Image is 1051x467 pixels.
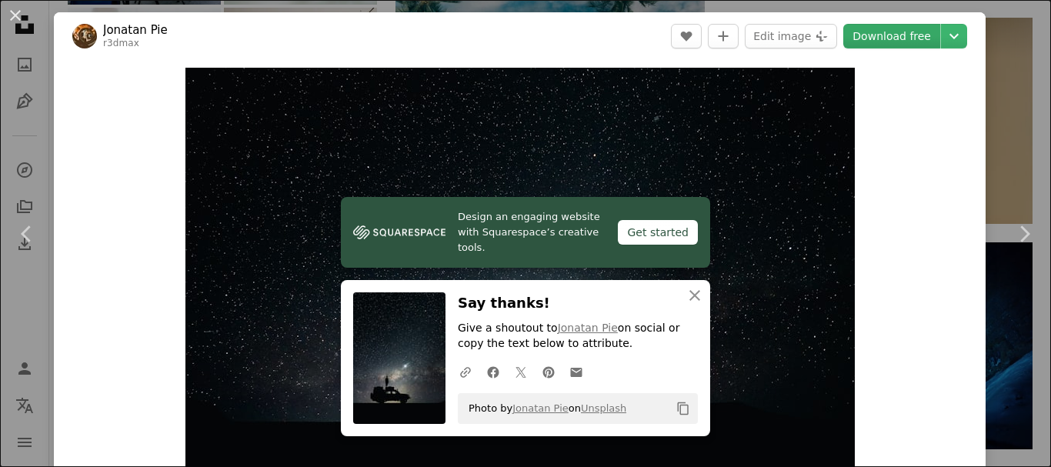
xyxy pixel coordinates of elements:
button: Copy to clipboard [670,395,696,422]
a: Share on Facebook [479,356,507,387]
a: r3dmax [103,38,139,48]
a: Share on Pinterest [535,356,562,387]
a: Design an engaging website with Squarespace’s creative tools.Get started [341,197,710,268]
h3: Say thanks! [458,292,698,315]
a: Jonatan Pie [558,322,618,334]
a: Share on Twitter [507,356,535,387]
a: Jonatan Pie [512,402,569,414]
a: Unsplash [581,402,626,414]
a: Share over email [562,356,590,387]
button: Add to Collection [708,24,739,48]
img: file-1606177908946-d1eed1cbe4f5image [353,221,445,244]
span: Photo by on [461,396,626,421]
p: Give a shoutout to on social or copy the text below to attribute. [458,321,698,352]
button: Edit image [745,24,837,48]
a: Next [997,160,1051,308]
span: Design an engaging website with Squarespace’s creative tools. [458,209,606,255]
a: Jonatan Pie [103,22,168,38]
div: Get started [618,220,698,245]
button: Like [671,24,702,48]
img: Go to Jonatan Pie's profile [72,24,97,48]
a: Download free [843,24,940,48]
button: Choose download size [941,24,967,48]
